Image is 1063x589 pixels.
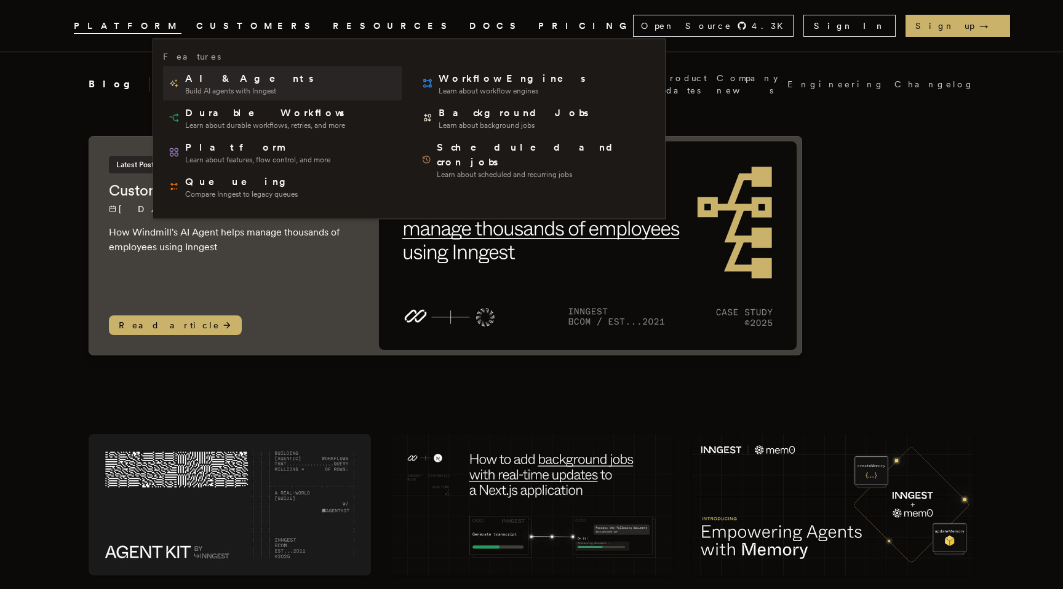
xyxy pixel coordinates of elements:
span: Read article [109,315,242,335]
span: Build AI agents with Inngest [185,86,316,96]
span: Platform [185,140,330,155]
a: DOCS [469,18,524,34]
button: RESOURCES [333,18,455,34]
a: PRICING [538,18,633,34]
h2: Customer story: Windmill [109,181,354,200]
img: Featured image for Customer story: Windmill blog post [379,141,797,350]
img: Featured image for How to add background jobs with real-time updates to a Next.js application blo... [391,434,673,575]
a: Durable WorkflowsLearn about durable workflows, retries, and more [163,101,402,135]
p: How Windmill's AI Agent helps manage thousands of employees using Inngest [109,225,354,255]
span: 4.3 K [752,20,790,32]
a: Company news [717,72,778,97]
a: PlatformLearn about features, flow control, and more [163,135,402,170]
a: Workflow EnginesLearn about workflow engines [416,66,655,101]
span: Learn about background jobs [439,121,591,130]
img: Featured image for Building Agentic Workflows That Query Millions of Rows: A Real-World Guide wit... [89,434,371,575]
span: Learn about durable workflows, retries, and more [185,121,346,130]
a: QueueingCompare Inngest to legacy queues [163,170,402,204]
a: Latest PostCustomer story: Windmill[DATE] How Windmill's AI Agent helps manage thousands of emplo... [89,136,802,355]
span: Durable Workflows [185,106,346,121]
span: Compare Inngest to legacy queues [185,189,298,199]
span: Background Jobs [439,106,591,121]
span: Learn about workflow engines [439,86,587,96]
a: Engineering [787,78,885,90]
h2: Blog [89,77,150,92]
span: AI & Agents [185,71,316,86]
span: Learn about scheduled and recurring jobs [437,170,650,180]
a: AI & AgentsBuild AI agents with Inngest [163,66,402,101]
span: Latest Post [109,156,161,173]
a: CUSTOMERS [196,18,318,34]
a: Sign up [906,15,1010,37]
span: Workflow Engines [439,71,587,86]
p: [DATE] [109,203,354,215]
span: → [979,20,1000,32]
a: Scheduled and cron jobsLearn about scheduled and recurring jobs [416,135,655,184]
a: Product updates [656,72,707,97]
img: Featured image for Empowering Agents with Memory blog post [692,434,974,575]
a: Sign In [803,15,896,37]
a: Changelog [894,78,974,90]
span: Queueing [185,175,298,189]
span: Learn about features, flow control, and more [185,155,330,165]
button: PLATFORM [74,18,181,34]
span: Open Source [641,20,732,32]
a: Background JobsLearn about background jobs [416,101,655,135]
span: Scheduled and cron jobs [437,140,650,170]
h3: Features [163,49,221,64]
